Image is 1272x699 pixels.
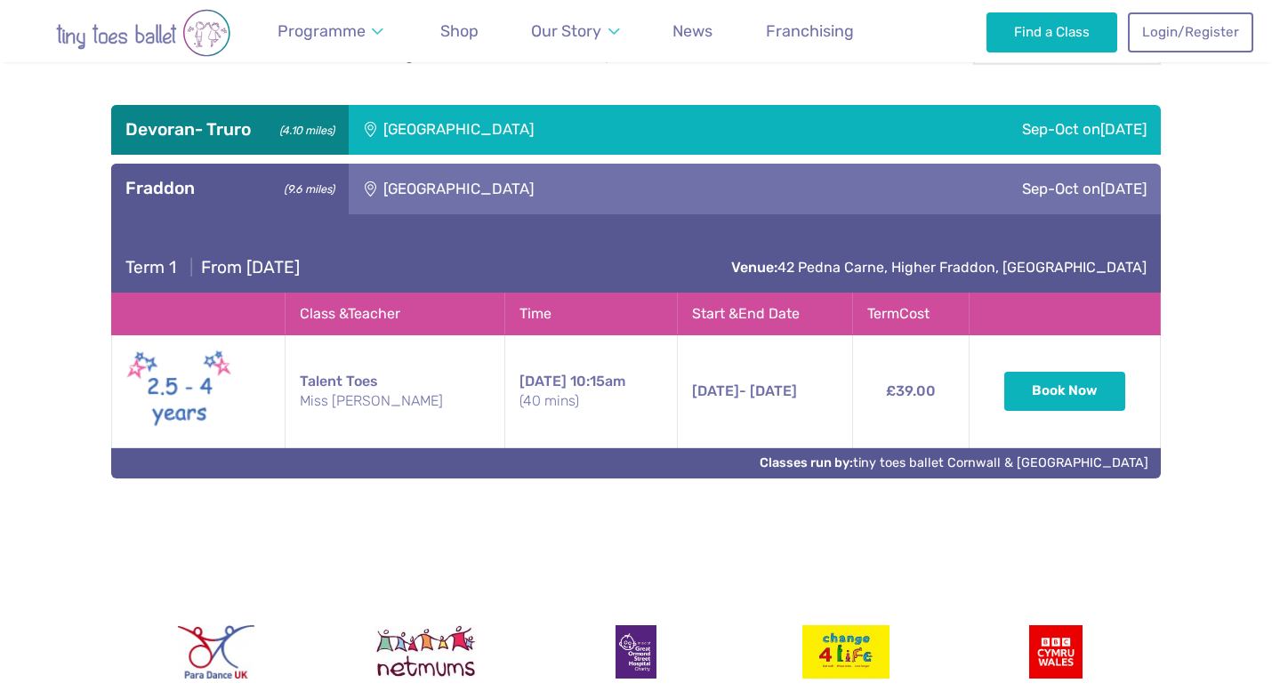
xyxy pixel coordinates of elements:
[692,382,739,399] span: [DATE]
[125,178,334,199] h3: Fraddon
[440,21,479,40] span: Shop
[519,373,567,390] span: [DATE]
[808,164,1161,213] div: Sep-Oct on
[664,12,721,52] a: News
[808,105,1161,155] div: Sep-Oct on
[852,293,969,334] th: Term Cost
[278,21,366,40] span: Programme
[1100,180,1147,197] span: [DATE]
[278,178,334,197] small: (9.6 miles)
[1128,12,1252,52] a: Login/Register
[731,259,1147,276] a: Venue:42 Pedna Carne, Higher Fraddon, [GEOGRAPHIC_DATA]
[178,625,254,679] img: Para Dance UK
[766,21,854,40] span: Franchising
[731,259,777,276] strong: Venue:
[270,12,392,52] a: Programme
[986,12,1117,52] a: Find a Class
[505,334,678,447] td: 10:15am
[852,334,969,447] td: £39.00
[349,164,808,213] div: [GEOGRAPHIC_DATA]
[125,257,176,277] span: Term 1
[286,334,505,447] td: Talent Toes
[523,12,628,52] a: Our Story
[286,293,505,334] th: Class & Teacher
[1100,120,1147,138] span: [DATE]
[672,21,712,40] span: News
[126,346,233,437] img: Talent toes New (May 2025)
[349,105,808,155] div: [GEOGRAPHIC_DATA]
[531,21,601,40] span: Our Story
[760,455,1148,470] a: Classes run by:tiny toes ballet Cornwall & [GEOGRAPHIC_DATA]
[274,119,334,138] small: (4.10 miles)
[519,391,663,411] small: (40 mins)
[1004,372,1125,411] button: Book Now
[505,293,678,334] th: Time
[181,257,201,277] span: |
[432,12,487,52] a: Shop
[125,119,334,141] h3: Devoran- Truro
[760,455,853,470] strong: Classes run by:
[19,9,268,57] img: tiny toes ballet
[678,293,852,334] th: Start & End Date
[758,12,862,52] a: Franchising
[300,391,490,411] small: Miss [PERSON_NAME]
[125,257,300,278] h4: From [DATE]
[692,382,797,399] span: - [DATE]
